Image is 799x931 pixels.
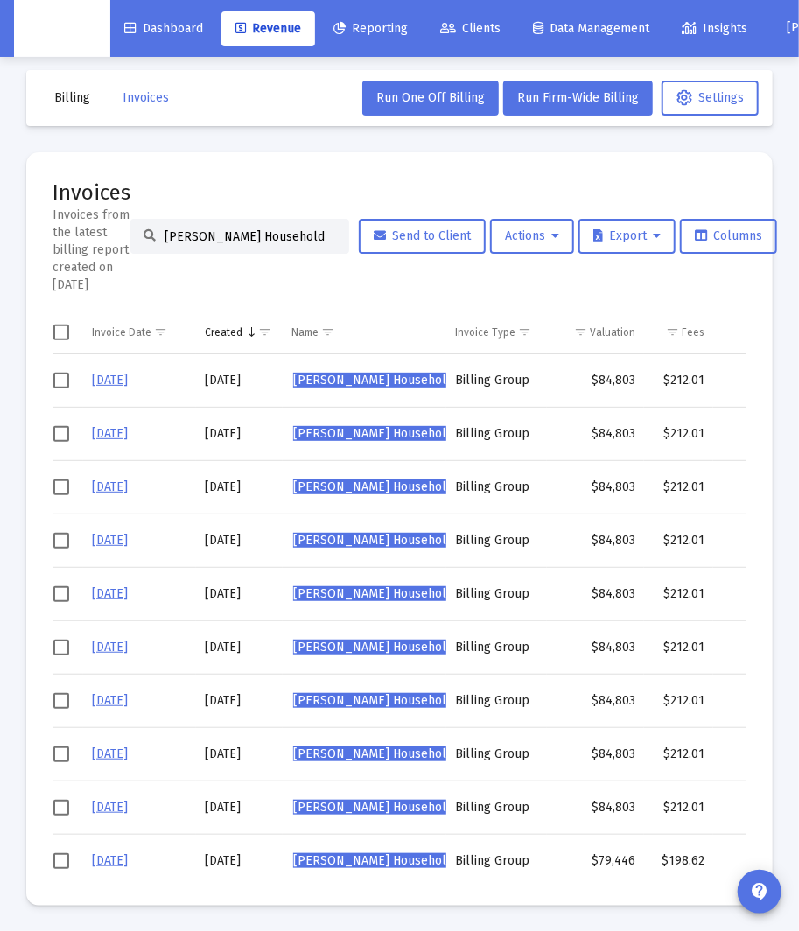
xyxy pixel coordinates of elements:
[92,479,128,494] a: [DATE]
[258,325,271,339] span: Show filter options for column 'Created'
[53,178,130,206] h2: Invoices
[547,567,644,620] td: $84,803
[359,219,486,254] button: Send to Client
[291,528,455,554] a: [PERSON_NAME] Household
[124,21,203,36] span: Dashboard
[749,881,770,902] mat-icon: contact_support
[92,586,128,601] a: [DATE]
[547,780,644,834] td: $84,803
[196,407,284,460] td: [DATE]
[293,640,453,654] span: [PERSON_NAME] Household
[291,581,455,607] a: [PERSON_NAME] Household
[682,21,747,36] span: Insights
[676,90,744,105] span: Settings
[518,325,531,339] span: Show filter options for column 'Invoice Type'
[666,325,679,339] span: Show filter options for column 'Fees'
[291,794,455,821] a: [PERSON_NAME] Household
[653,479,704,496] div: $212.01
[92,800,128,815] a: [DATE]
[92,373,128,388] a: [DATE]
[293,479,453,494] span: [PERSON_NAME] Household
[293,693,453,708] span: [PERSON_NAME] Household
[196,311,284,353] td: Column Created
[519,11,663,46] a: Data Management
[92,853,128,868] a: [DATE]
[53,746,69,762] div: Select row
[446,780,547,834] td: Billing Group
[653,532,704,549] div: $212.01
[653,639,704,656] div: $212.01
[154,325,167,339] span: Show filter options for column 'Invoice Date'
[547,407,644,460] td: $84,803
[547,834,644,887] td: $79,446
[293,800,453,815] span: [PERSON_NAME] Household
[682,325,704,339] div: Fees
[653,585,704,603] div: $212.01
[196,567,284,620] td: [DATE]
[547,620,644,674] td: $84,803
[446,834,547,887] td: Billing Group
[446,567,547,620] td: Billing Group
[653,799,704,816] div: $212.01
[83,311,196,353] td: Column Invoice Date
[54,90,90,105] span: Billing
[53,586,69,602] div: Select row
[440,21,501,36] span: Clients
[53,325,69,340] div: Select all
[503,80,653,115] button: Run Firm-Wide Billing
[644,311,713,353] td: Column Fees
[53,800,69,815] div: Select row
[426,11,515,46] a: Clients
[123,90,169,105] span: Invoices
[446,460,547,514] td: Billing Group
[291,325,319,339] div: Name
[196,674,284,727] td: [DATE]
[653,852,704,870] div: $198.62
[53,426,69,442] div: Select row
[446,674,547,727] td: Billing Group
[653,425,704,443] div: $212.01
[196,620,284,674] td: [DATE]
[293,533,453,548] span: [PERSON_NAME] Household
[196,780,284,834] td: [DATE]
[446,620,547,674] td: Billing Group
[590,325,635,339] div: Valuation
[53,206,130,294] div: Invoices from the latest billing report created on [DATE]
[291,367,455,394] a: [PERSON_NAME] Household
[221,11,315,46] a: Revenue
[446,354,547,408] td: Billing Group
[235,21,301,36] span: Revenue
[680,219,777,254] button: Columns
[196,354,284,408] td: [DATE]
[53,853,69,869] div: Select row
[92,325,151,339] div: Invoice Date
[27,11,97,46] img: Dashboard
[455,325,515,339] div: Invoice Type
[293,373,453,388] span: [PERSON_NAME] Household
[547,727,644,780] td: $84,803
[293,853,453,868] span: [PERSON_NAME] Household
[446,514,547,567] td: Billing Group
[547,311,644,353] td: Column Valuation
[574,325,587,339] span: Show filter options for column 'Valuation'
[92,640,128,654] a: [DATE]
[662,80,759,115] button: Settings
[446,727,547,780] td: Billing Group
[53,311,746,879] div: Data grid
[291,741,455,767] a: [PERSON_NAME] Household
[53,640,69,655] div: Select row
[293,746,453,761] span: [PERSON_NAME] Household
[653,372,704,389] div: $212.01
[109,80,183,115] button: Invoices
[653,745,704,763] div: $212.01
[517,90,639,105] span: Run Firm-Wide Billing
[668,11,761,46] a: Insights
[110,11,217,46] a: Dashboard
[196,460,284,514] td: [DATE]
[505,228,559,243] span: Actions
[53,693,69,709] div: Select row
[291,848,455,874] a: [PERSON_NAME] Household
[53,533,69,549] div: Select row
[291,634,455,661] a: [PERSON_NAME] Household
[196,727,284,780] td: [DATE]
